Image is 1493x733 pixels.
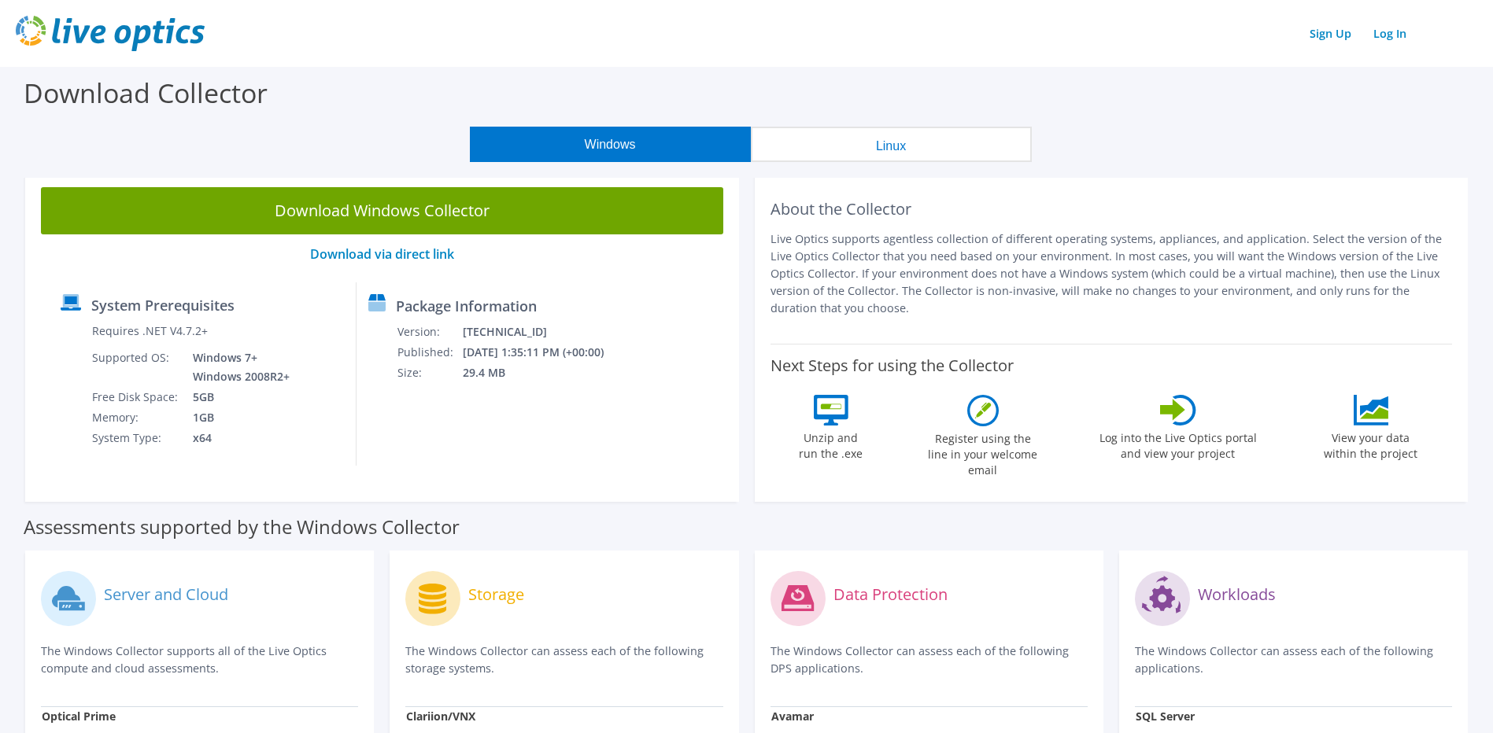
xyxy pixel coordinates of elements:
td: Memory: [91,407,181,428]
label: Log into the Live Optics portal and view your project [1099,425,1258,462]
p: The Windows Collector can assess each of the following applications. [1135,643,1452,677]
label: Workloads [1198,587,1276,602]
p: The Windows Collector can assess each of the following storage systems. [405,643,722,677]
label: Requires .NET V4.7.2+ [92,323,208,339]
td: 5GB [181,387,293,407]
td: 1GB [181,407,293,428]
td: x64 [181,428,293,448]
label: Next Steps for using the Collector [771,356,1014,375]
label: Unzip and run the .exe [795,425,867,462]
strong: Optical Prime [42,709,116,724]
p: The Windows Collector can assess each of the following DPS applications. [771,643,1088,677]
a: Download Windows Collector [41,187,723,234]
td: Windows 7+ Windows 2008R2+ [181,348,293,387]
a: Sign Up [1302,22,1359,45]
img: live_optics_svg.svg [16,16,205,51]
label: Storage [468,587,524,602]
label: Assessments supported by the Windows Collector [24,519,460,535]
p: The Windows Collector supports all of the Live Optics compute and cloud assessments. [41,643,358,677]
td: Version: [397,322,462,342]
a: Log In [1366,22,1414,45]
label: Data Protection [833,587,948,602]
td: Supported OS: [91,348,181,387]
label: Register using the line in your welcome email [924,426,1042,478]
label: View your data within the project [1314,425,1428,462]
strong: Avamar [771,709,814,724]
td: Published: [397,342,462,363]
td: [TECHNICAL_ID] [462,322,625,342]
td: 29.4 MB [462,363,625,383]
td: Size: [397,363,462,383]
label: Download Collector [24,75,268,111]
label: Package Information [396,298,537,314]
button: Windows [470,127,751,162]
label: System Prerequisites [91,297,235,313]
label: Server and Cloud [104,587,228,602]
strong: SQL Server [1136,709,1195,724]
h2: About the Collector [771,200,1453,219]
p: Live Optics supports agentless collection of different operating systems, appliances, and applica... [771,230,1453,317]
td: [DATE] 1:35:11 PM (+00:00) [462,342,625,363]
a: Download via direct link [310,245,454,263]
td: Free Disk Space: [91,387,181,407]
td: System Type: [91,428,181,448]
strong: Clariion/VNX [406,709,475,724]
button: Linux [751,127,1032,162]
